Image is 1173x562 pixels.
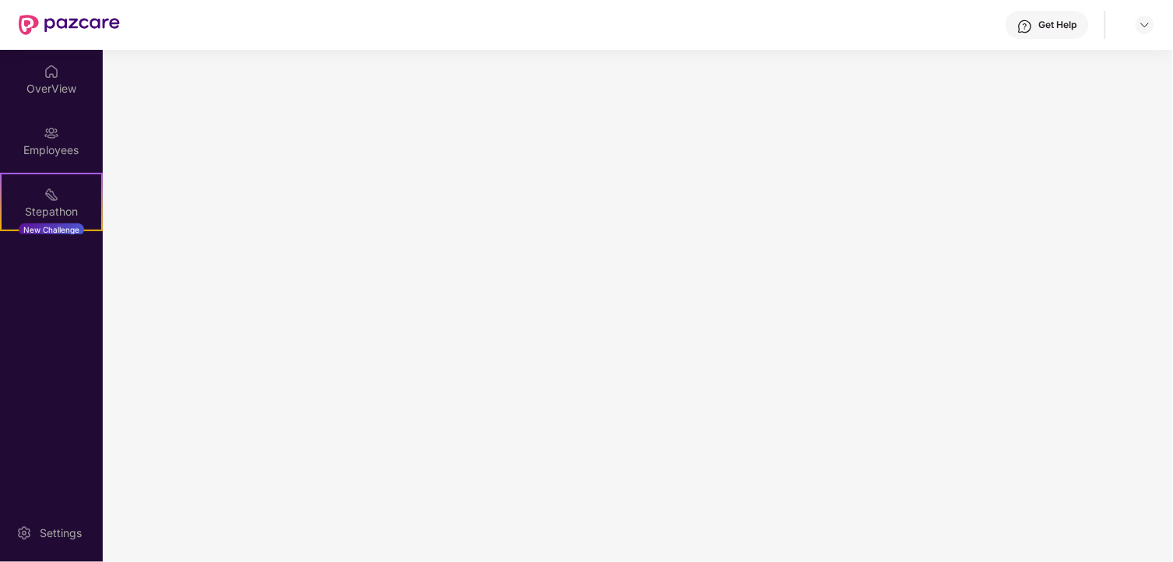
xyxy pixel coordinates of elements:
img: svg+xml;base64,PHN2ZyBpZD0iRW1wbG95ZWVzIiB4bWxucz0iaHR0cDovL3d3dy53My5vcmcvMjAwMC9zdmciIHdpZHRoPS... [44,125,59,141]
img: svg+xml;base64,PHN2ZyBpZD0iSGVscC0zMngzMiIgeG1sbnM9Imh0dHA6Ly93d3cudzMub3JnLzIwMDAvc3ZnIiB3aWR0aD... [1017,19,1033,34]
div: Get Help [1039,19,1077,31]
div: Stepathon [2,204,101,220]
img: New Pazcare Logo [19,15,120,35]
div: Settings [35,525,86,541]
div: New Challenge [19,223,84,236]
img: svg+xml;base64,PHN2ZyBpZD0iSG9tZSIgeG1sbnM9Imh0dHA6Ly93d3cudzMub3JnLzIwMDAvc3ZnIiB3aWR0aD0iMjAiIG... [44,64,59,79]
img: svg+xml;base64,PHN2ZyB4bWxucz0iaHR0cDovL3d3dy53My5vcmcvMjAwMC9zdmciIHdpZHRoPSIyMSIgaGVpZ2h0PSIyMC... [44,187,59,202]
img: svg+xml;base64,PHN2ZyBpZD0iRHJvcGRvd24tMzJ4MzIiIHhtbG5zPSJodHRwOi8vd3d3LnczLm9yZy8yMDAwL3N2ZyIgd2... [1139,19,1151,31]
img: svg+xml;base64,PHN2ZyBpZD0iU2V0dGluZy0yMHgyMCIgeG1sbnM9Imh0dHA6Ly93d3cudzMub3JnLzIwMDAvc3ZnIiB3aW... [16,525,32,541]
